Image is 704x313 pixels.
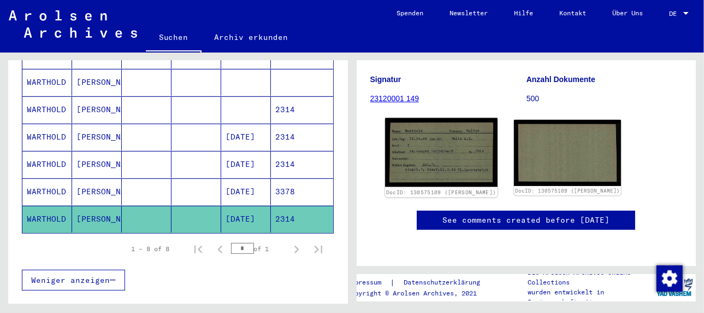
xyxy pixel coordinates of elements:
[347,277,493,288] div: |
[286,238,307,260] button: Next page
[72,151,122,178] mat-cell: [PERSON_NAME]
[514,120,621,186] img: 002.jpg
[271,124,333,150] mat-cell: 2314
[669,10,681,18] span: DE
[370,75,401,84] b: Signatur
[528,268,653,287] p: Die Arolsen Archives Online-Collections
[307,238,329,260] button: Last page
[72,69,122,96] mat-cell: [PERSON_NAME]
[22,69,72,96] mat-cell: WARTHOLD
[528,287,653,307] p: wurden entwickelt in Partnerschaft mit
[442,215,610,226] a: See comments created before [DATE]
[395,277,493,288] a: Datenschutzerklärung
[146,24,202,53] a: Suchen
[656,265,683,292] img: Zustimmung ändern
[22,206,72,233] mat-cell: WARTHOLD
[370,94,419,103] a: 23120001 149
[132,244,170,254] div: 1 – 8 of 8
[72,206,122,233] mat-cell: [PERSON_NAME]
[654,274,695,301] img: yv_logo.png
[526,75,595,84] b: Anzahl Dokumente
[22,151,72,178] mat-cell: WARTHOLD
[231,244,286,254] div: of 1
[347,288,493,298] p: Copyright © Arolsen Archives, 2021
[386,189,496,196] a: DocID: 130575109 ([PERSON_NAME])
[72,96,122,123] mat-cell: [PERSON_NAME]
[202,24,301,50] a: Archiv erkunden
[385,118,498,187] img: 001.jpg
[271,178,333,205] mat-cell: 3378
[221,178,271,205] mat-cell: [DATE]
[271,206,333,233] mat-cell: 2314
[347,277,390,288] a: Impressum
[22,270,125,291] button: Weniger anzeigen
[9,10,137,38] img: Arolsen_neg.svg
[22,96,72,123] mat-cell: WARTHOLD
[22,124,72,150] mat-cell: WARTHOLD
[72,178,122,205] mat-cell: [PERSON_NAME]
[187,238,209,260] button: First page
[221,206,271,233] mat-cell: [DATE]
[271,151,333,178] mat-cell: 2314
[22,178,72,205] mat-cell: WARTHOLD
[515,188,620,194] a: DocID: 130575109 ([PERSON_NAME])
[221,151,271,178] mat-cell: [DATE]
[209,238,231,260] button: Previous page
[72,124,122,150] mat-cell: [PERSON_NAME]
[271,96,333,123] mat-cell: 2314
[526,93,682,105] p: 500
[221,124,271,150] mat-cell: [DATE]
[31,275,110,285] span: Weniger anzeigen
